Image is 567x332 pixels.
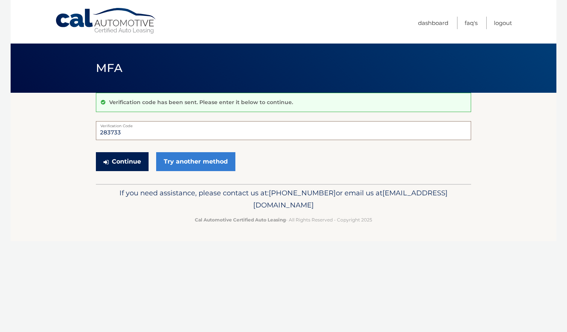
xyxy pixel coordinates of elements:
[96,61,122,75] span: MFA
[101,187,466,211] p: If you need assistance, please contact us at: or email us at
[253,189,448,209] span: [EMAIL_ADDRESS][DOMAIN_NAME]
[156,152,235,171] a: Try another method
[195,217,286,223] strong: Cal Automotive Certified Auto Leasing
[101,216,466,224] p: - All Rights Reserved - Copyright 2025
[269,189,336,197] span: [PHONE_NUMBER]
[96,152,149,171] button: Continue
[96,121,471,127] label: Verification Code
[109,99,293,106] p: Verification code has been sent. Please enter it below to continue.
[465,17,478,29] a: FAQ's
[55,8,157,34] a: Cal Automotive
[96,121,471,140] input: Verification Code
[494,17,512,29] a: Logout
[418,17,448,29] a: Dashboard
